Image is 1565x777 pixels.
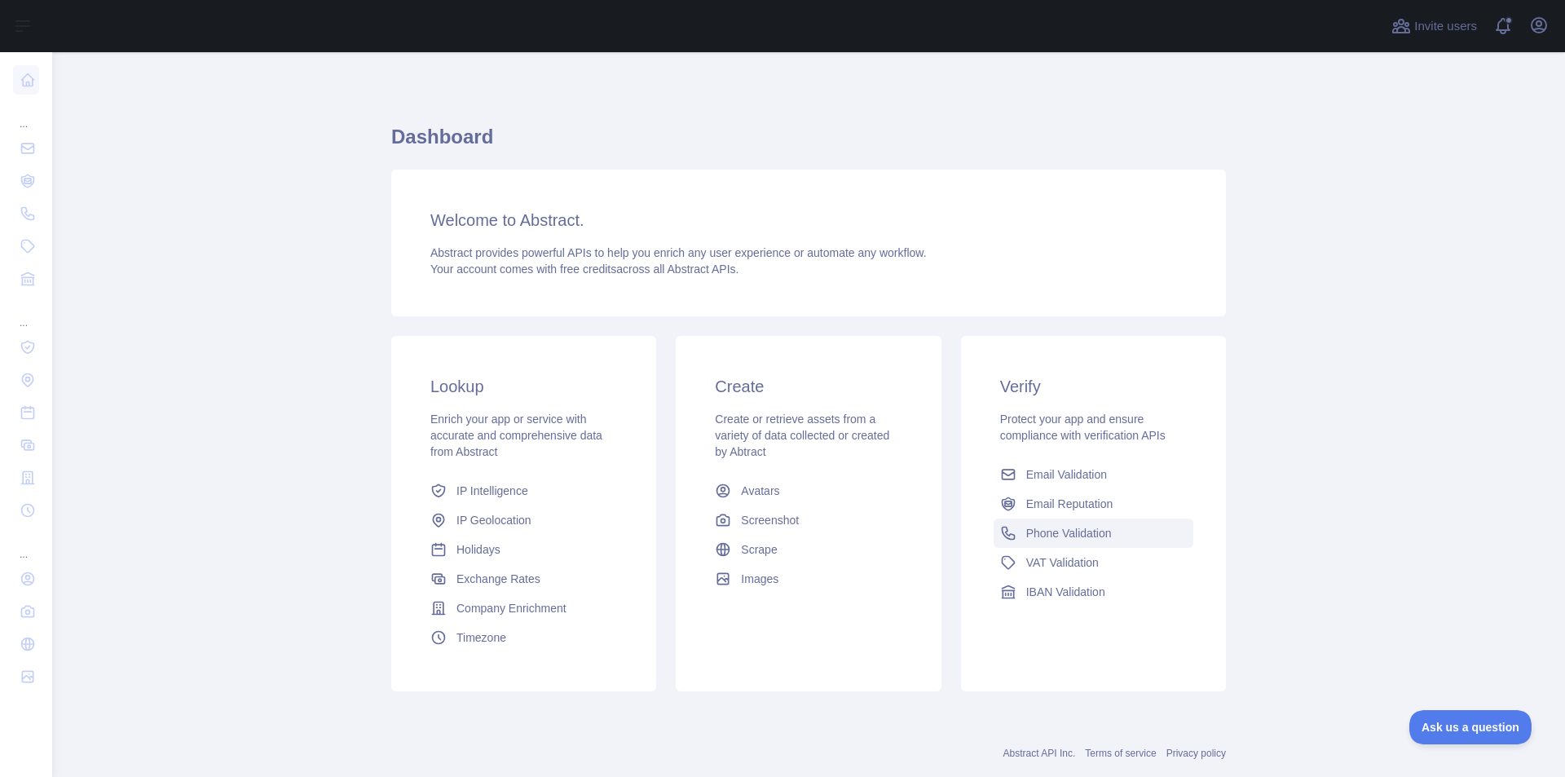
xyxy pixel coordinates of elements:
span: free credits [560,263,616,276]
span: Holidays [456,541,500,558]
a: IP Geolocation [424,505,624,535]
span: Abstract provides powerful APIs to help you enrich any user experience or automate any workflow. [430,246,927,259]
a: Scrape [708,535,908,564]
a: Company Enrichment [424,594,624,623]
iframe: Toggle Customer Support [1409,710,1532,744]
a: Email Validation [994,460,1193,489]
a: Terms of service [1085,748,1156,759]
span: IP Intelligence [456,483,528,499]
span: IP Geolocation [456,512,531,528]
a: Images [708,564,908,594]
span: Enrich your app or service with accurate and comprehensive data from Abstract [430,413,602,458]
a: Privacy policy [1166,748,1226,759]
span: IBAN Validation [1026,584,1105,600]
h3: Welcome to Abstract. [430,209,1187,232]
a: Holidays [424,535,624,564]
a: Timezone [424,623,624,652]
span: Company Enrichment [456,600,566,616]
span: Exchange Rates [456,571,540,587]
h3: Verify [1000,375,1187,398]
span: Email Reputation [1026,496,1113,512]
span: Your account comes with across all Abstract APIs. [430,263,738,276]
span: Timezone [456,629,506,646]
span: Avatars [741,483,779,499]
h1: Dashboard [391,124,1226,163]
a: Phone Validation [994,519,1193,548]
h3: Lookup [430,375,617,398]
span: Images [741,571,778,587]
span: Protect your app and ensure compliance with verification APIs [1000,413,1166,442]
span: Phone Validation [1026,525,1112,541]
a: IP Intelligence [424,476,624,505]
div: ... [13,297,39,329]
div: ... [13,528,39,561]
a: IBAN Validation [994,577,1193,607]
span: VAT Validation [1026,554,1099,571]
h3: Create [715,375,902,398]
a: Exchange Rates [424,564,624,594]
a: Abstract API Inc. [1003,748,1076,759]
span: Invite users [1414,17,1477,36]
a: VAT Validation [994,548,1193,577]
span: Screenshot [741,512,799,528]
a: Screenshot [708,505,908,535]
div: ... [13,98,39,130]
span: Create or retrieve assets from a variety of data collected or created by Abtract [715,413,889,458]
span: Scrape [741,541,777,558]
span: Email Validation [1026,466,1107,483]
a: Avatars [708,476,908,505]
button: Invite users [1388,13,1480,39]
a: Email Reputation [994,489,1193,519]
